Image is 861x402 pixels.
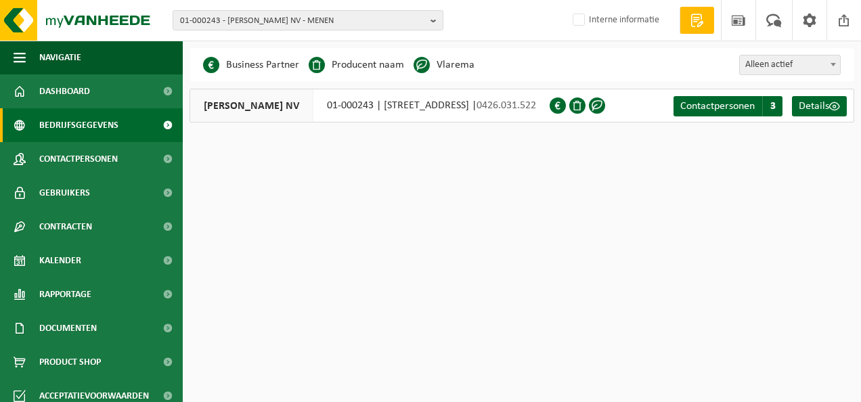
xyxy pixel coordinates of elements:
[203,55,299,75] li: Business Partner
[173,10,443,30] button: 01-000243 - [PERSON_NAME] NV - MENEN
[39,345,101,379] span: Product Shop
[39,244,81,277] span: Kalender
[477,100,536,111] span: 0426.031.522
[190,89,550,122] div: 01-000243 | [STREET_ADDRESS] |
[414,55,474,75] li: Vlarema
[39,176,90,210] span: Gebruikers
[39,74,90,108] span: Dashboard
[39,142,118,176] span: Contactpersonen
[570,10,659,30] label: Interne informatie
[740,55,840,74] span: Alleen actief
[180,11,425,31] span: 01-000243 - [PERSON_NAME] NV - MENEN
[39,311,97,345] span: Documenten
[799,101,829,112] span: Details
[680,101,755,112] span: Contactpersonen
[190,89,313,122] span: [PERSON_NAME] NV
[792,96,847,116] a: Details
[39,108,118,142] span: Bedrijfsgegevens
[309,55,404,75] li: Producent naam
[739,55,841,75] span: Alleen actief
[39,41,81,74] span: Navigatie
[674,96,782,116] a: Contactpersonen 3
[39,277,91,311] span: Rapportage
[762,96,782,116] span: 3
[39,210,92,244] span: Contracten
